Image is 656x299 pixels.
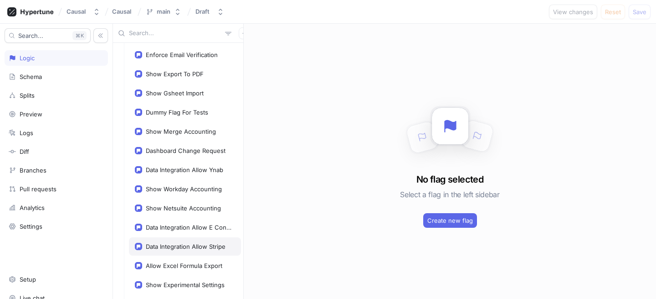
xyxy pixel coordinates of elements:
[72,31,87,40] div: K
[146,224,231,231] div: Data Integration Allow E Conomic
[63,4,104,19] button: Causal
[146,243,225,250] div: Data Integration Allow Stripe
[146,109,208,116] div: Dummy Flag For Tests
[629,5,651,19] button: Save
[146,281,225,289] div: Show Experimental Settings
[20,110,42,118] div: Preview
[423,213,477,228] button: Create new flag
[112,8,131,15] span: Causal
[142,4,185,19] button: main
[20,223,42,230] div: Settings
[18,33,43,38] span: Search...
[20,167,46,174] div: Branches
[146,262,222,269] div: Allow Excel Formula Export
[195,8,210,16] div: Draft
[157,8,170,16] div: main
[146,89,204,97] div: Show Gsheet Import
[67,8,86,16] div: Causal
[146,147,225,154] div: Dashboard Change Request
[20,129,33,136] div: Logs
[549,5,597,19] button: View changes
[601,5,625,19] button: Reset
[129,29,221,38] input: Search...
[605,9,621,15] span: Reset
[400,186,499,203] h5: Select a flag in the left sidebar
[146,128,216,135] div: Show Merge Accounting
[146,205,221,212] div: Show Netsuite Accounting
[20,54,35,62] div: Logic
[192,4,228,19] button: Draft
[553,9,593,15] span: View changes
[20,92,35,99] div: Splits
[146,51,218,58] div: Enforce Email Verification
[5,28,91,43] button: Search...K
[633,9,646,15] span: Save
[146,70,204,78] div: Show Export To PDF
[427,218,473,223] span: Create new flag
[146,185,222,193] div: Show Workday Accounting
[20,148,29,155] div: Diff
[416,173,483,186] h3: No flag selected
[20,276,36,283] div: Setup
[20,204,45,211] div: Analytics
[20,73,42,80] div: Schema
[146,166,223,173] div: Data Integration Allow Ynab
[20,185,56,193] div: Pull requests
